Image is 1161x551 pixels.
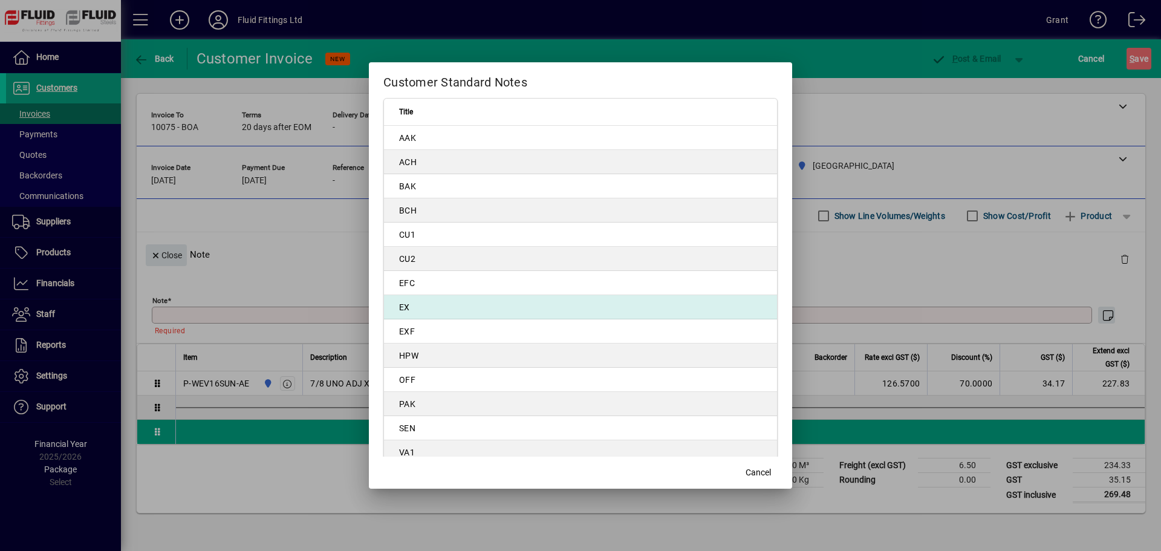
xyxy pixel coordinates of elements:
button: Cancel [739,462,778,484]
td: VA1 [384,440,777,465]
td: CU1 [384,223,777,247]
td: EXF [384,319,777,344]
td: HPW [384,344,777,368]
td: BCH [384,198,777,223]
td: PAK [384,392,777,416]
td: CU2 [384,247,777,271]
h2: Customer Standard Notes [369,62,792,97]
td: SEN [384,416,777,440]
td: AAK [384,126,777,150]
td: OFF [384,368,777,392]
td: EFC [384,271,777,295]
td: ACH [384,150,777,174]
td: EX [384,295,777,319]
td: BAK [384,174,777,198]
span: Title [399,105,413,119]
span: Cancel [746,466,771,479]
